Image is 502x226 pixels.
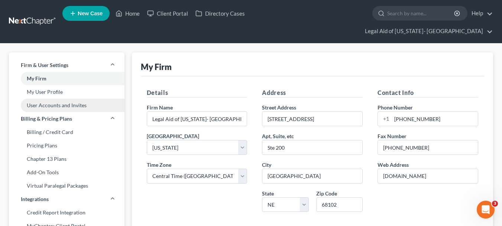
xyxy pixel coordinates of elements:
[262,132,294,140] label: Apt, Suite, etc
[262,88,363,98] h5: Address
[9,72,124,85] a: My Firm
[262,169,362,183] input: Enter city...
[262,104,296,111] label: Street Address
[316,197,363,212] input: XXXXX
[192,7,249,20] a: Directory Cases
[9,179,124,192] a: Virtual Paralegal Packages
[9,99,124,112] a: User Accounts and Invites
[78,11,103,16] span: New Case
[112,7,143,20] a: Home
[9,192,124,206] a: Integrations
[468,7,493,20] a: Help
[378,112,392,126] div: +1
[21,195,49,203] span: Integrations
[361,25,493,38] a: Legal Aid of [US_STATE]- [GEOGRAPHIC_DATA]
[9,58,124,72] a: Firm & User Settings
[378,132,407,140] label: Fax Number
[492,201,498,207] span: 3
[9,85,124,99] a: My User Profile
[147,104,173,111] span: Firm Name
[9,125,124,139] a: Billing / Credit Card
[378,161,409,169] label: Web Address
[262,140,362,155] input: (optional)
[9,139,124,152] a: Pricing Plans
[9,166,124,179] a: Add-On Tools
[477,201,495,219] iframe: Intercom live chat
[9,206,124,219] a: Credit Report Integration
[387,6,455,20] input: Search by name...
[9,112,124,125] a: Billing & Pricing Plans
[316,190,337,197] label: Zip Code
[147,112,247,126] input: Enter name...
[9,152,124,166] a: Chapter 13 Plans
[143,7,192,20] a: Client Portal
[141,61,172,72] div: My Firm
[378,88,478,98] h5: Contact Info
[392,112,478,126] input: Enter phone...
[378,104,413,111] label: Phone Number
[147,132,199,140] label: [GEOGRAPHIC_DATA]
[262,190,274,197] label: State
[378,140,478,155] input: Enter fax...
[262,161,271,169] label: City
[21,115,72,122] span: Billing & Pricing Plans
[262,112,362,126] input: Enter address...
[378,169,478,183] input: Enter web address....
[21,61,68,69] span: Firm & User Settings
[147,88,247,98] h5: Details
[147,161,171,169] label: Time Zone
